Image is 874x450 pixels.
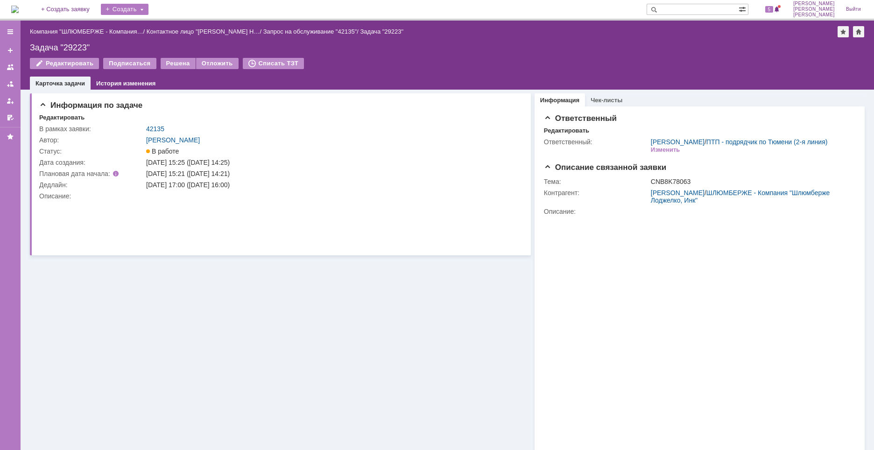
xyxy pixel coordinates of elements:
a: [PERSON_NAME] [651,138,705,146]
div: / [263,28,360,35]
a: Карточка задачи [35,80,85,87]
a: ШЛЮМБЕРЖЕ - Компания "Шлюмберже Лоджелко, Инк" [651,189,830,204]
div: / [30,28,147,35]
div: Создать [101,4,148,15]
img: logo [11,6,19,13]
div: [DATE] 17:00 ([DATE] 16:00) [146,181,516,189]
div: Тема: [544,178,649,185]
span: Расширенный поиск [739,4,748,13]
span: Информация по задаче [39,101,142,110]
a: [PERSON_NAME] [146,136,200,144]
a: [PERSON_NAME] [651,189,705,197]
span: Ответственный [544,114,617,123]
div: Дата создания: [39,159,144,166]
a: Чек-листы [591,97,622,104]
div: / [651,138,828,146]
div: / [651,189,851,204]
a: Мои согласования [3,110,18,125]
div: Контрагент: [544,189,649,197]
a: Создать заявку [3,43,18,58]
div: Статус: [39,148,144,155]
a: История изменения [96,80,155,87]
a: Информация [540,97,579,104]
div: Описание: [39,192,518,200]
span: 5 [765,6,774,13]
div: [DATE] 15:21 ([DATE] 14:21) [146,170,516,177]
div: Плановая дата начала: [39,170,133,177]
div: Сделать домашней страницей [853,26,864,37]
a: ПТП - подрядчик по Тюмени (2-я линия) [706,138,828,146]
a: 42135 [146,125,164,133]
div: Автор: [39,136,144,144]
div: Описание: [544,208,853,215]
div: В рамках заявки: [39,125,144,133]
span: Описание связанной заявки [544,163,666,172]
div: Ответственный: [544,138,649,146]
span: [PERSON_NAME] [793,12,835,18]
span: В работе [146,148,179,155]
div: / [147,28,263,35]
div: Добавить в избранное [838,26,849,37]
a: Мои заявки [3,93,18,108]
a: Заявки в моей ответственности [3,77,18,91]
div: Задача "29223" [30,43,865,52]
div: [DATE] 15:25 ([DATE] 14:25) [146,159,516,166]
span: [PERSON_NAME] [793,7,835,12]
a: Запрос на обслуживание "42135" [263,28,357,35]
div: Изменить [651,146,680,154]
div: Редактировать [544,127,589,134]
div: CNB8K78063 [651,178,851,185]
a: Компания "ШЛЮМБЕРЖЕ - Компания… [30,28,143,35]
a: Заявки на командах [3,60,18,75]
a: Контактное лицо "[PERSON_NAME] Н… [147,28,260,35]
span: [PERSON_NAME] [793,1,835,7]
a: Перейти на домашнюю страницу [11,6,19,13]
div: Редактировать [39,114,85,121]
div: Дедлайн: [39,181,144,189]
div: Задача "29223" [360,28,404,35]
